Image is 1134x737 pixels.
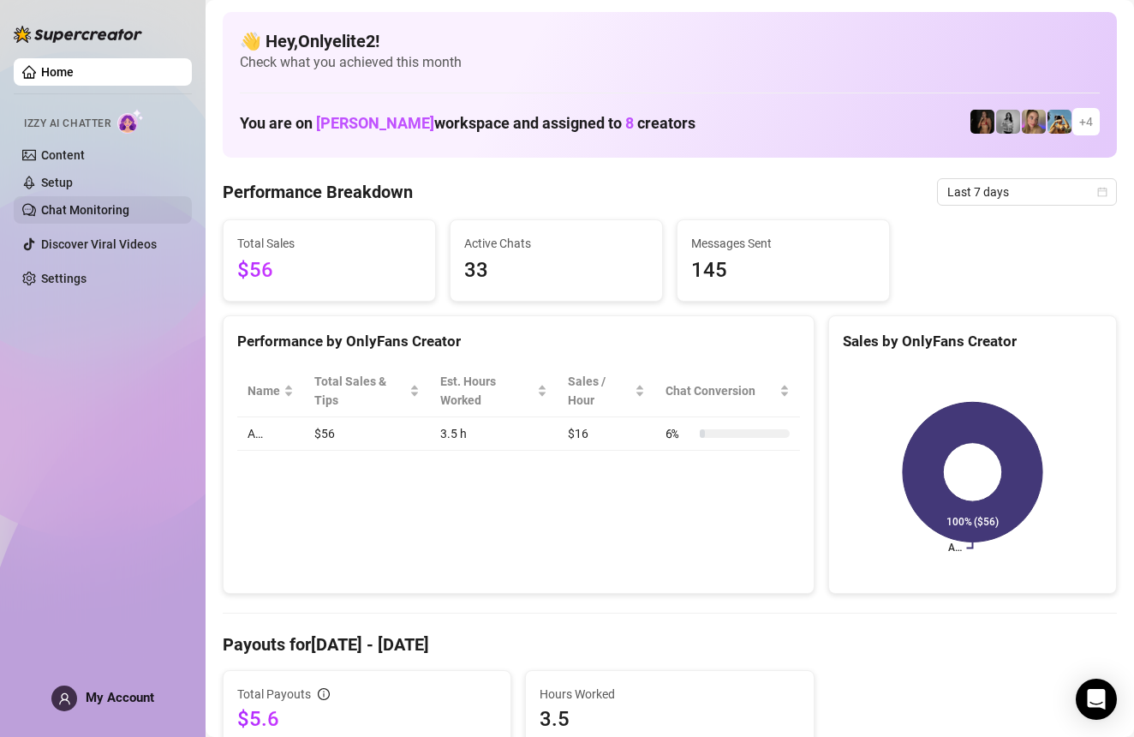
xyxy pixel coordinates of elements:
span: Izzy AI Chatter [24,116,110,132]
a: Setup [41,176,73,189]
img: A [996,110,1020,134]
a: Chat Monitoring [41,203,129,217]
td: $16 [558,417,655,451]
span: + 4 [1079,112,1093,131]
span: 6 % [665,424,693,443]
span: Hours Worked [540,685,799,704]
h4: 👋 Hey, Onlyelite2 ! [240,29,1100,53]
img: the_bohema [970,110,994,134]
span: Active Chats [464,234,648,253]
text: A… [947,542,961,554]
th: Sales / Hour [558,365,655,417]
span: Last 7 days [947,179,1107,205]
div: Est. Hours Worked [440,372,534,410]
td: A… [237,417,304,451]
a: Discover Viral Videos [41,237,157,251]
span: Total Payouts [237,685,311,704]
div: Sales by OnlyFans Creator [843,330,1102,353]
span: $56 [237,255,421,287]
img: AI Chatter [117,109,144,134]
span: $5.6 [237,705,497,733]
span: Name [248,381,280,400]
span: Chat Conversion [665,381,776,400]
a: Content [41,148,85,162]
span: [PERSON_NAME] [316,114,434,132]
span: 8 [625,114,634,132]
span: My Account [86,690,154,705]
div: Performance by OnlyFans Creator [237,330,800,353]
span: info-circle [318,688,330,700]
span: calendar [1097,187,1107,197]
span: Total Sales & Tips [314,372,406,410]
h4: Payouts for [DATE] - [DATE] [223,632,1117,656]
span: 33 [464,255,648,287]
a: Home [41,65,74,79]
img: logo-BBDzfeDw.svg [14,26,142,43]
div: Open Intercom Messenger [1076,679,1117,720]
span: Total Sales [237,234,421,253]
h1: You are on workspace and assigned to creators [240,114,695,133]
a: Settings [41,272,87,285]
img: Babydanix [1047,110,1071,134]
span: Sales / Hour [568,372,631,410]
span: 3.5 [540,705,799,733]
h4: Performance Breakdown [223,180,413,204]
img: Cherry [1022,110,1046,134]
td: 3.5 h [430,417,558,451]
span: Check what you achieved this month [240,53,1100,72]
td: $56 [304,417,430,451]
th: Name [237,365,304,417]
th: Chat Conversion [655,365,800,417]
th: Total Sales & Tips [304,365,430,417]
span: 145 [691,255,875,287]
span: Messages Sent [691,234,875,253]
span: user [58,692,71,705]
